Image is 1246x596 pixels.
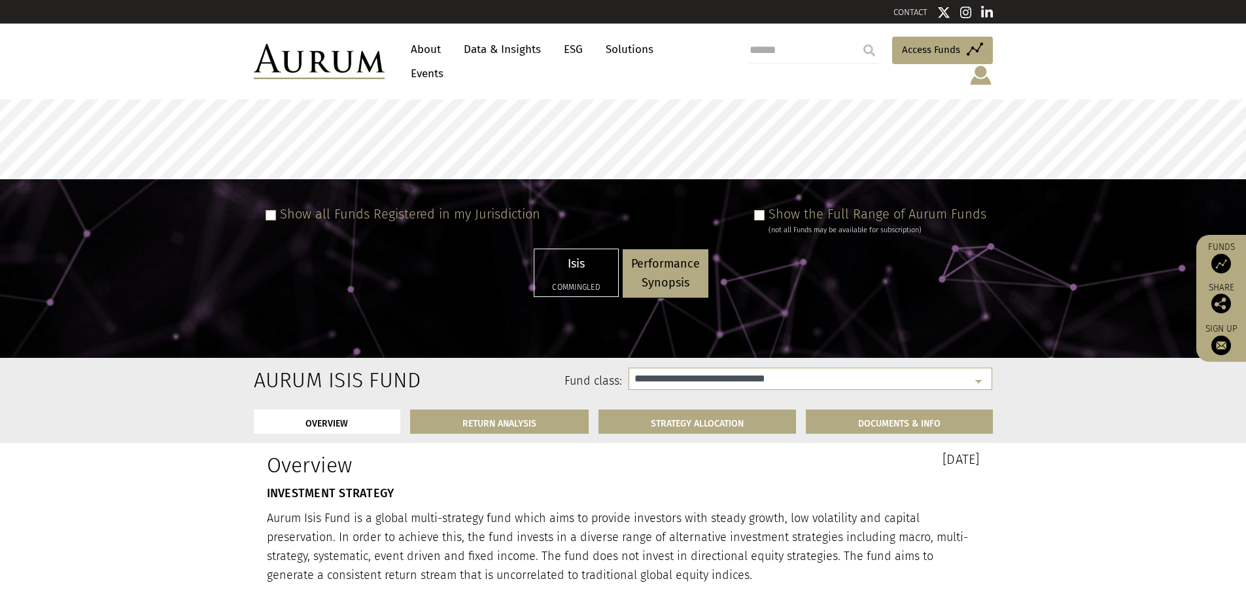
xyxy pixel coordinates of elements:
[981,6,993,19] img: Linkedin icon
[969,64,993,86] img: account-icon.svg
[769,224,986,236] div: (not all Funds may be available for subscription)
[806,410,993,434] a: DOCUMENTS & INFO
[960,6,972,19] img: Instagram icon
[1211,336,1231,355] img: Sign up to our newsletter
[856,37,882,63] input: Submit
[633,453,980,466] h3: [DATE]
[1203,283,1239,313] div: Share
[410,410,589,434] a: RETURN ANALYSIS
[769,206,986,222] label: Show the Full Range of Aurum Funds
[893,7,927,17] a: CONTACT
[902,42,960,58] span: Access Funds
[267,486,394,500] strong: INVESTMENT STRATEGY
[380,373,623,390] label: Fund class:
[267,509,980,584] p: Aurum Isis Fund is a global multi-strategy fund which aims to provide investors with steady growt...
[1211,294,1231,313] img: Share this post
[1203,323,1239,355] a: Sign up
[557,37,589,61] a: ESG
[404,37,447,61] a: About
[631,254,700,292] p: Performance Synopsis
[892,37,993,64] a: Access Funds
[543,283,610,291] h5: Commingled
[937,6,950,19] img: Twitter icon
[599,37,660,61] a: Solutions
[457,37,547,61] a: Data & Insights
[1211,254,1231,273] img: Access Funds
[267,453,614,478] h1: Overview
[543,254,610,273] p: Isis
[1203,241,1239,273] a: Funds
[254,44,385,79] img: Aurum
[280,206,540,222] label: Show all Funds Registered in my Jurisdiction
[404,61,443,86] a: Events
[254,368,360,393] h2: Aurum Isis Fund
[598,410,796,434] a: STRATEGY ALLOCATION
